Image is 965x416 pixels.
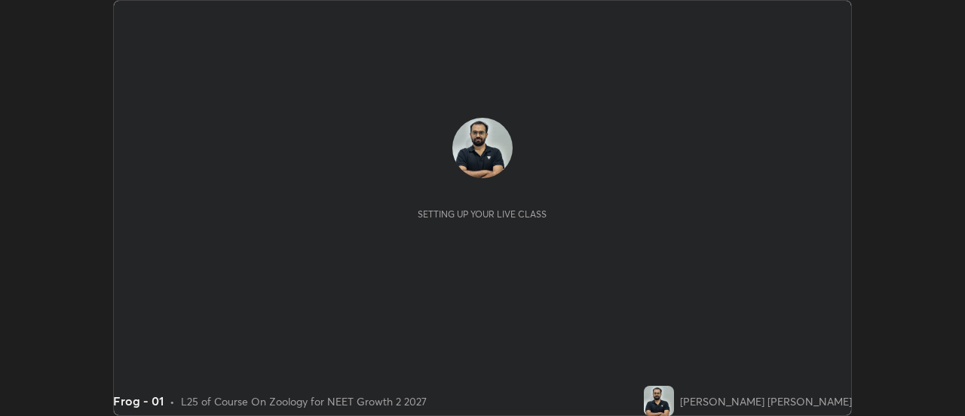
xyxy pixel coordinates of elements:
[170,393,175,409] div: •
[181,393,427,409] div: L25 of Course On Zoology for NEET Growth 2 2027
[113,392,164,410] div: Frog - 01
[452,118,513,178] img: b085cb20fb0f4526aa32f9ad54b1e8dd.jpg
[418,208,547,220] div: Setting up your live class
[680,393,852,409] div: [PERSON_NAME] [PERSON_NAME]
[644,386,674,416] img: b085cb20fb0f4526aa32f9ad54b1e8dd.jpg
